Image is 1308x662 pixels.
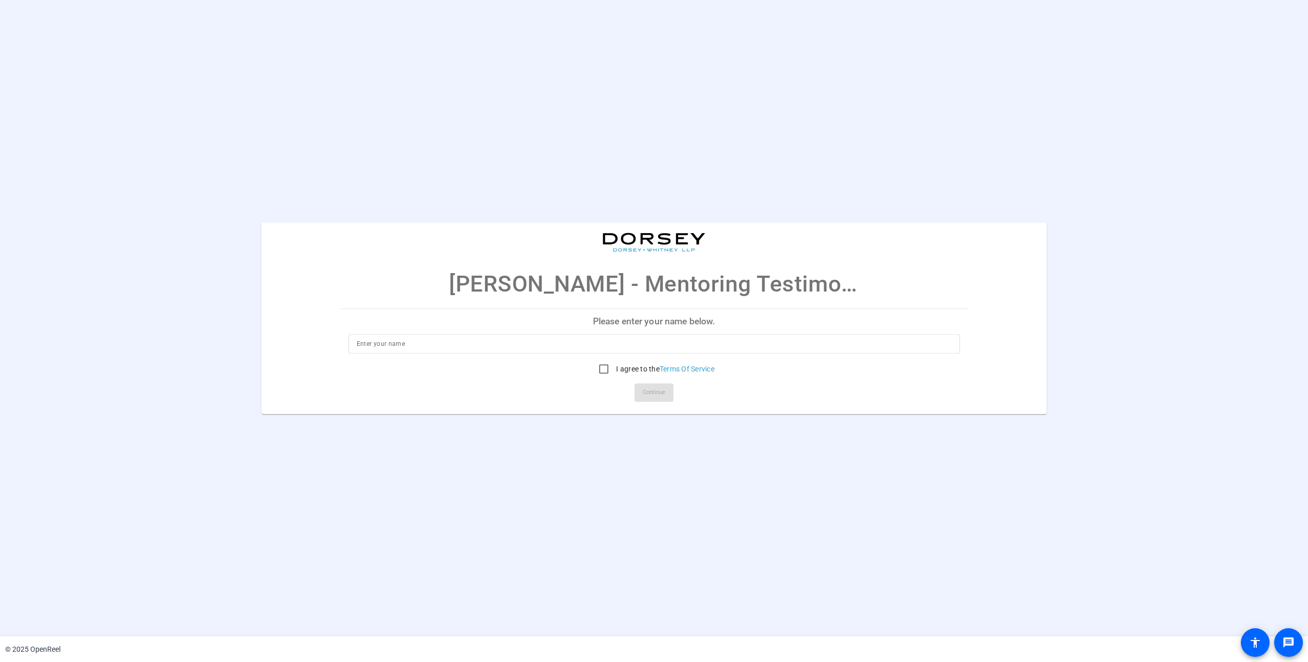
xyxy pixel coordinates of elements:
img: company-logo [603,233,705,252]
input: Enter your name [357,338,952,350]
mat-icon: message [1282,636,1295,649]
p: Please enter your name below. [340,309,968,334]
mat-icon: accessibility [1249,636,1261,649]
label: I agree to the [614,364,714,374]
a: Terms Of Service [660,365,714,373]
div: © 2025 OpenReel [5,644,60,655]
p: [PERSON_NAME] - Mentoring Testimonial [449,267,859,301]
